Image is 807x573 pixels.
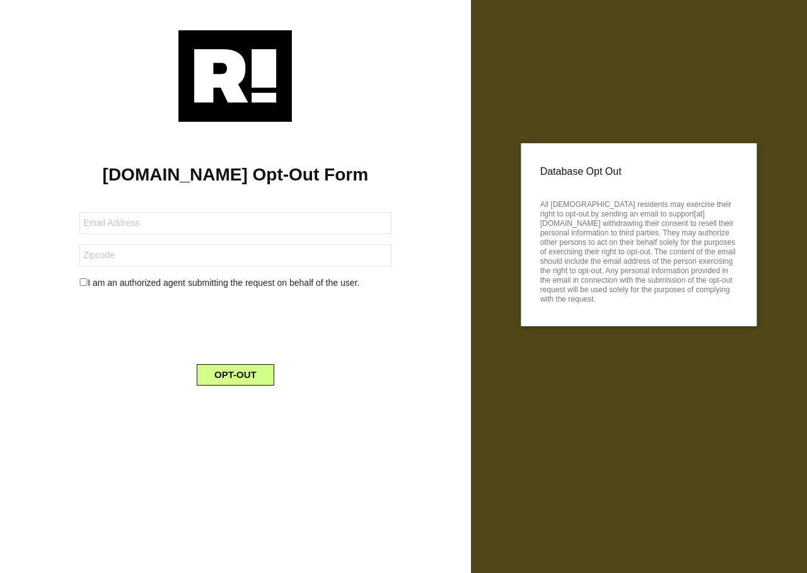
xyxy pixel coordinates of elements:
[178,30,292,122] img: Retention.com
[540,196,738,304] p: All [DEMOGRAPHIC_DATA] residents may exercise their right to opt-out by sending an email to suppo...
[79,212,391,234] input: Email Address
[19,164,452,186] h1: [DOMAIN_NAME] Opt-Out Form
[79,244,391,266] input: Zipcode
[540,162,738,181] p: Database Opt Out
[70,276,400,290] div: I am an authorized agent submitting the request on behalf of the user.
[139,300,331,349] iframe: reCAPTCHA
[197,364,274,386] button: OPT-OUT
